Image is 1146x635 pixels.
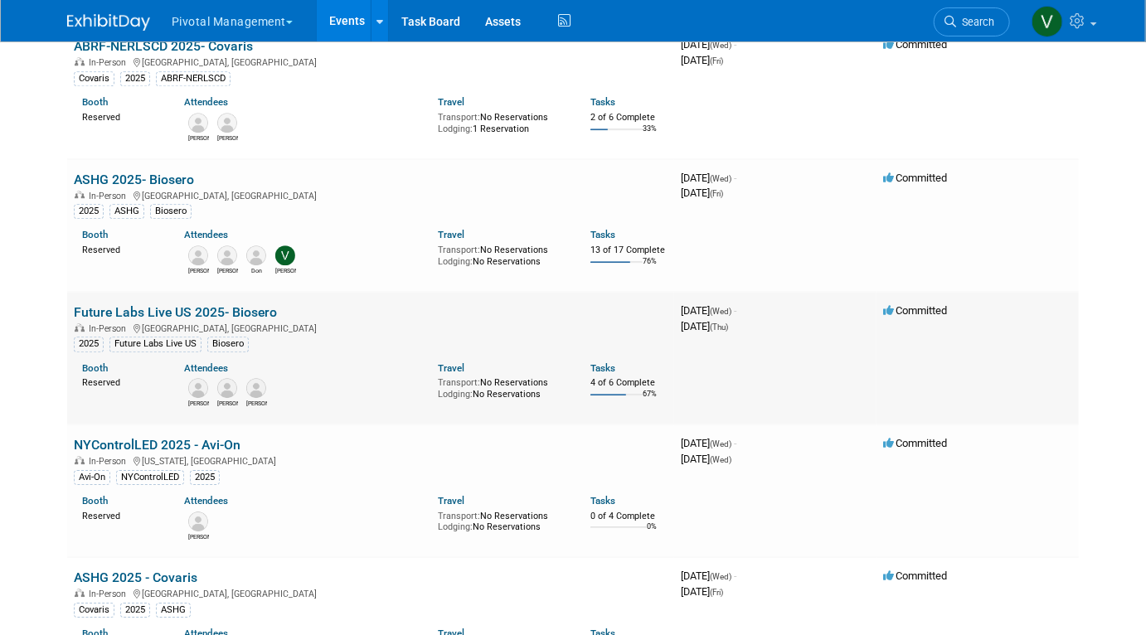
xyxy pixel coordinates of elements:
[75,589,85,597] img: In-Person Event
[246,398,267,408] div: Noah Vanderhyde
[643,257,657,279] td: 76%
[590,229,615,240] a: Tasks
[89,323,131,334] span: In-Person
[438,511,480,521] span: Transport:
[710,174,731,183] span: (Wed)
[184,362,228,374] a: Attendees
[590,362,615,374] a: Tasks
[438,112,480,123] span: Transport:
[82,374,159,389] div: Reserved
[438,377,480,388] span: Transport:
[734,172,736,184] span: -
[74,470,110,485] div: Avi-On
[438,495,464,507] a: Travel
[246,245,266,265] img: Don Janezic
[710,189,723,198] span: (Fri)
[710,307,731,316] span: (Wed)
[74,337,104,351] div: 2025
[89,456,131,467] span: In-Person
[681,437,736,449] span: [DATE]
[438,507,566,533] div: No Reservations No Reservations
[275,245,295,265] img: Valerie Weld
[188,113,208,133] img: Robert Riegelhaupt
[74,437,240,453] a: NYControlLED 2025 - Avi-On
[74,586,668,599] div: [GEOGRAPHIC_DATA], [GEOGRAPHIC_DATA]
[188,245,208,265] img: Michael Langan
[681,453,731,465] span: [DATE]
[74,71,114,86] div: Covaris
[734,437,736,449] span: -
[956,16,994,28] span: Search
[681,320,728,332] span: [DATE]
[75,57,85,65] img: In-Person Event
[74,38,253,54] a: ABRF-NERLSCD 2025- Covaris
[681,585,723,598] span: [DATE]
[710,455,731,464] span: (Wed)
[74,321,668,334] div: [GEOGRAPHIC_DATA], [GEOGRAPHIC_DATA]
[82,109,159,124] div: Reserved
[188,378,208,398] img: Joseph (Joe) Rodriguez
[710,41,731,50] span: (Wed)
[188,265,209,275] div: Michael Langan
[647,522,657,545] td: 0%
[710,588,723,597] span: (Fri)
[82,96,108,108] a: Booth
[590,112,668,124] div: 2 of 6 Complete
[89,57,131,68] span: In-Person
[883,570,947,582] span: Committed
[150,204,192,219] div: Biosero
[74,570,197,585] a: ASHG 2025 - Covaris
[82,507,159,522] div: Reserved
[934,7,1010,36] a: Search
[246,265,267,275] div: Don Janezic
[681,172,736,184] span: [DATE]
[438,96,464,108] a: Travel
[217,133,238,143] div: Jared Hoffman
[75,323,85,332] img: In-Person Event
[74,453,668,467] div: [US_STATE], [GEOGRAPHIC_DATA]
[156,603,191,618] div: ASHG
[184,229,228,240] a: Attendees
[217,245,237,265] img: Michael Malanga
[82,495,108,507] a: Booth
[681,38,736,51] span: [DATE]
[438,229,464,240] a: Travel
[438,374,566,400] div: No Reservations No Reservations
[643,124,657,147] td: 33%
[67,14,150,31] img: ExhibitDay
[590,511,668,522] div: 0 of 4 Complete
[438,256,473,267] span: Lodging:
[89,589,131,599] span: In-Person
[590,377,668,389] div: 4 of 6 Complete
[438,109,566,134] div: No Reservations 1 Reservation
[156,71,231,86] div: ABRF-NERLSCD
[75,191,85,199] img: In-Person Event
[590,245,668,256] div: 13 of 17 Complete
[438,245,480,255] span: Transport:
[188,511,208,531] img: Joe McGrath
[438,389,473,400] span: Lodging:
[82,229,108,240] a: Booth
[188,133,209,143] div: Robert Riegelhaupt
[590,495,615,507] a: Tasks
[120,71,150,86] div: 2025
[75,456,85,464] img: In-Person Event
[883,304,947,317] span: Committed
[590,96,615,108] a: Tasks
[116,470,184,485] div: NYControlLED
[681,187,723,199] span: [DATE]
[734,38,736,51] span: -
[188,398,209,408] div: Joseph (Joe) Rodriguez
[217,398,238,408] div: Chirag Patel
[82,241,159,256] div: Reserved
[710,56,723,65] span: (Fri)
[681,304,736,317] span: [DATE]
[184,96,228,108] a: Attendees
[438,124,473,134] span: Lodging:
[710,439,731,448] span: (Wed)
[82,362,108,374] a: Booth
[74,172,194,187] a: ASHG 2025- Biosero
[217,378,237,398] img: Chirag Patel
[217,113,237,133] img: Jared Hoffman
[681,570,736,582] span: [DATE]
